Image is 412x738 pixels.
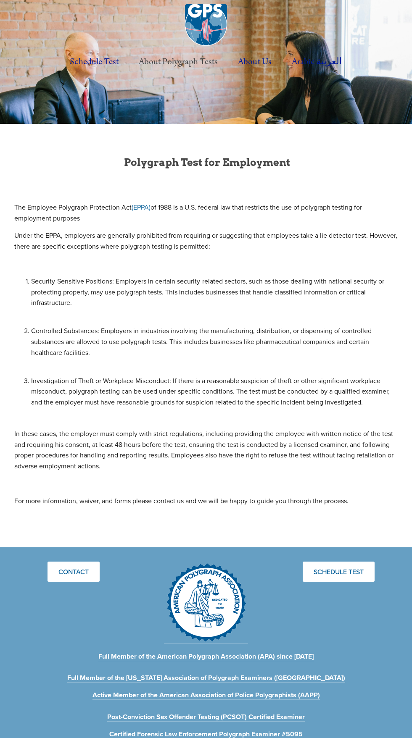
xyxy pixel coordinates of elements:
p: Controlled Substances: Employers in industries involving the manufacturing, distribution, or disp... [31,326,398,358]
a: (EPPA) [132,202,151,212]
a: Schedule Test [61,50,127,74]
p: Investigation of Theft or Workplace Misconduct: If there is a reasonable suspicion of theft or ot... [31,376,398,408]
strong: Polygraph Test for Employment [124,156,290,168]
a: Full Member of the American Polygraph Association (APA) since [DATE] [98,651,314,661]
a: Active Member of the American Association of Police Polygraphists (AAPP) [92,690,320,700]
label: About Us [229,50,280,74]
p: Under the EPPA, employers are generally prohibited from requiring or suggesting that employees ta... [14,230,398,252]
a: Full Member of the [US_STATE] Association of Polygraph Examiners ([GEOGRAPHIC_DATA]) [67,673,345,683]
label: Arabic العربية [283,50,351,74]
img: Global Polygraph & Security [185,4,227,46]
a: Contact [48,562,100,582]
a: Post-Conviction Sex Offender Testing (PCSOT) Certified Examiner [107,712,305,722]
p: In these cases, the employer must comply with strict regulations, including providing the employe... [14,428,398,471]
p: Security-Sensitive Positions: Employers in certain security-related sectors, such as those dealin... [31,276,398,308]
label: About Polygraph Tests [129,50,227,74]
p: For more information, waiver, and forms please contact us and we will be happy to guide you throu... [14,496,398,507]
a: Schedule Test [303,562,375,582]
p: The Employee Polygraph Protection Act of 1988 is a U.S. federal law that restricts the use of pol... [14,202,398,223]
